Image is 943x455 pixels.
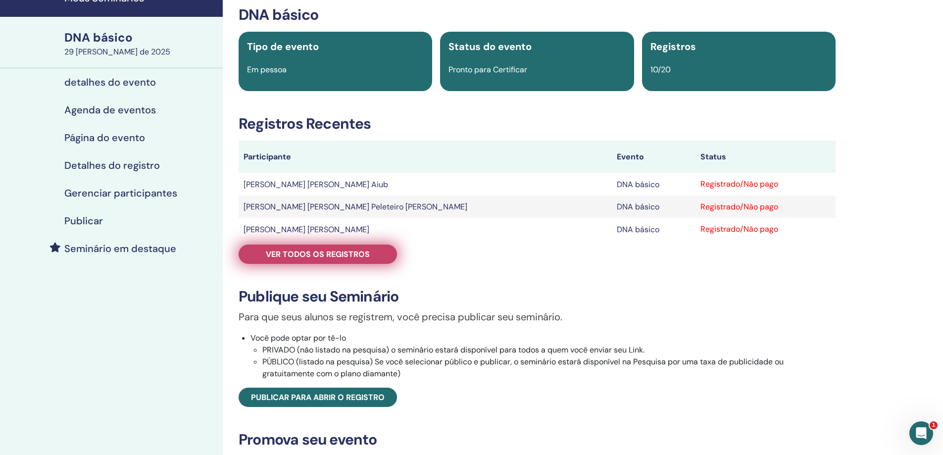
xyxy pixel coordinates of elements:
[650,64,671,75] font: 10/20
[239,245,397,264] a: Ver todos os registros
[64,187,177,200] font: Gerenciar participantes
[650,40,696,53] font: Registros
[244,152,291,162] font: Participante
[247,40,319,53] font: Tipo de evento
[932,422,936,428] font: 1
[700,152,726,162] font: Status
[448,64,527,75] font: Pronto para Certificar
[64,30,133,45] font: DNA básico
[266,249,370,259] font: Ver todos os registros
[239,114,371,133] font: Registros Recentes
[909,421,933,445] iframe: Chat ao vivo do Intercom
[244,224,369,235] font: [PERSON_NAME] [PERSON_NAME]
[617,202,659,212] font: DNA básico
[239,287,398,306] font: Publique seu Seminário
[247,64,287,75] font: Em pessoa
[244,202,467,212] font: [PERSON_NAME] [PERSON_NAME] Peleteiro [PERSON_NAME]
[64,131,145,144] font: Página do evento
[58,29,223,58] a: DNA básico29 [PERSON_NAME] de 2025
[244,179,388,190] font: [PERSON_NAME] [PERSON_NAME] Aiub
[64,159,160,172] font: Detalhes do registro
[239,310,562,323] font: Para que seus alunos se registrem, você precisa publicar seu seminário.
[448,40,532,53] font: Status do evento
[700,179,778,189] font: Registrado/Não pago
[700,224,778,234] font: Registrado/Não pago
[700,202,778,212] font: Registrado/Não pago
[251,392,385,403] font: Publicar para abrir o registro
[64,76,156,89] font: detalhes do evento
[617,224,659,235] font: DNA básico
[239,5,318,24] font: DNA básico
[617,152,644,162] font: Evento
[239,388,397,407] a: Publicar para abrir o registro
[64,103,156,116] font: Agenda de eventos
[239,430,377,449] font: Promova seu evento
[617,179,659,190] font: DNA básico
[250,333,346,343] font: Você pode optar por tê-lo
[262,356,784,379] font: PÚBLICO (listado na pesquisa) Se você selecionar público e publicar, o seminário estará disponíve...
[64,47,170,57] font: 29 [PERSON_NAME] de 2025
[64,214,103,227] font: Publicar
[262,345,645,355] font: PRIVADO (não listado na pesquisa) o seminário estará disponível para todos a quem você enviar seu...
[64,242,176,255] font: Seminário em destaque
